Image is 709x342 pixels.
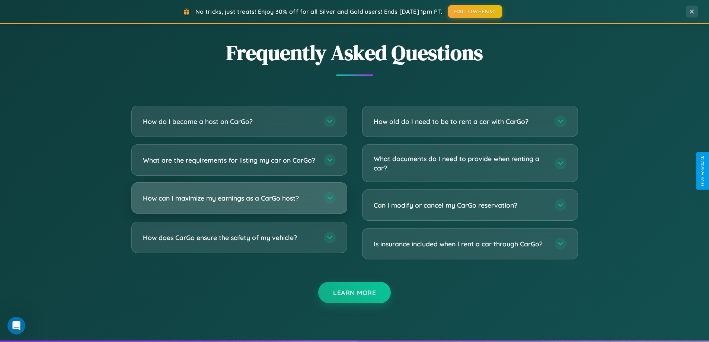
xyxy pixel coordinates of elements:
[143,156,316,165] h3: What are the requirements for listing my car on CarGo?
[7,317,25,335] iframe: Intercom live chat
[143,117,316,126] h3: How do I become a host on CarGo?
[448,5,502,18] button: HALLOWEEN30
[374,117,547,126] h3: How old do I need to be to rent a car with CarGo?
[374,201,547,210] h3: Can I modify or cancel my CarGo reservation?
[374,239,547,249] h3: Is insurance included when I rent a car through CarGo?
[131,38,578,67] h2: Frequently Asked Questions
[318,282,391,303] button: Learn More
[700,156,705,186] div: Give Feedback
[374,154,547,172] h3: What documents do I need to provide when renting a car?
[143,233,316,242] h3: How does CarGo ensure the safety of my vehicle?
[143,194,316,203] h3: How can I maximize my earnings as a CarGo host?
[195,8,443,15] span: No tricks, just treats! Enjoy 30% off for all Silver and Gold users! Ends [DATE] 1pm PT.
